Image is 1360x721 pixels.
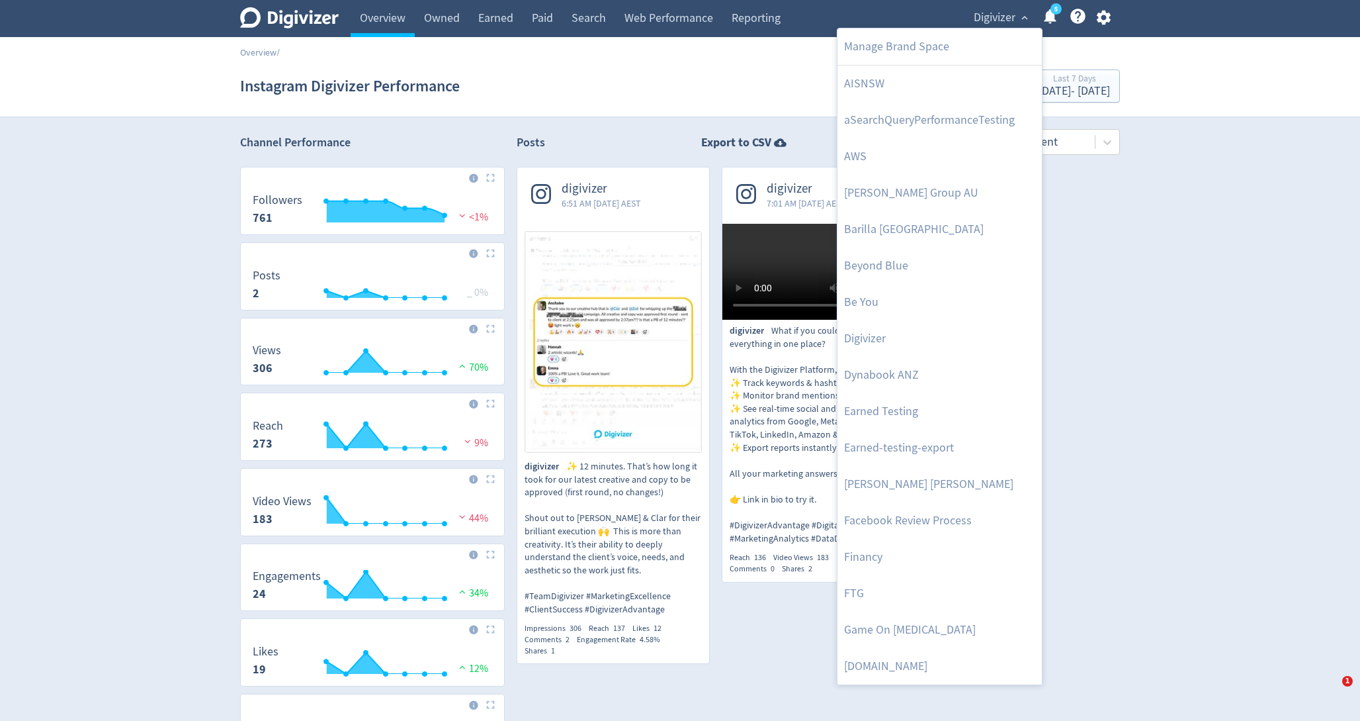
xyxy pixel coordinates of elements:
a: FTG [837,575,1042,612]
a: Beyond Blue [837,248,1042,284]
a: [PERSON_NAME] Group AU [837,175,1042,211]
span: 1 [1342,676,1353,687]
a: Dynabook ANZ [837,357,1042,393]
a: Financy [837,539,1042,575]
a: Earned Testing [837,393,1042,430]
iframe: Intercom live chat [1315,676,1347,708]
a: AISNSW [837,66,1042,102]
a: AWS [837,138,1042,175]
a: Manage Brand Space [837,28,1042,65]
a: Facebook Review Process [837,503,1042,539]
a: Game On [MEDICAL_DATA] [837,612,1042,648]
a: [PERSON_NAME] [PERSON_NAME] [837,466,1042,503]
a: Earned-testing-export [837,430,1042,466]
a: Barilla [GEOGRAPHIC_DATA] [837,211,1042,248]
a: [DOMAIN_NAME] [837,648,1042,685]
a: aSearchQueryPerformanceTesting [837,102,1042,138]
a: Digivizer [837,320,1042,357]
a: Be You [837,284,1042,320]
